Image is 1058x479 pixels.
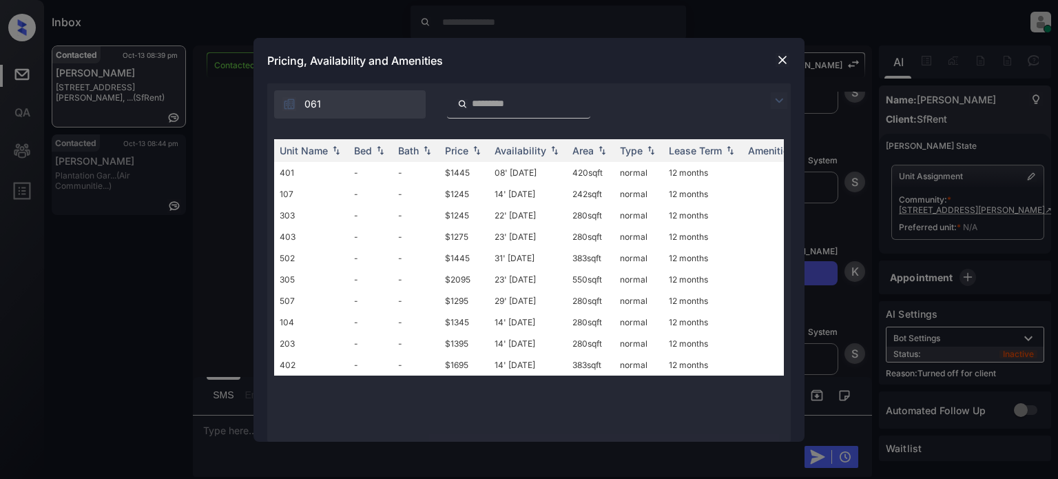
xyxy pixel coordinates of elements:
td: - [393,290,439,312]
img: sorting [329,145,343,155]
td: 507 [274,290,349,312]
td: 12 months [663,162,743,183]
td: - [349,183,393,205]
td: - [393,354,439,376]
div: Pricing, Availability and Amenities [253,38,805,83]
td: normal [614,269,663,290]
td: 22' [DATE] [489,205,567,226]
td: - [349,226,393,247]
td: - [393,162,439,183]
td: - [393,226,439,247]
td: - [349,290,393,312]
td: $1695 [439,354,489,376]
div: Availability [495,145,546,156]
td: $1295 [439,290,489,312]
td: 12 months [663,226,743,247]
td: 420 sqft [567,162,614,183]
td: 280 sqft [567,290,614,312]
td: 402 [274,354,349,376]
td: 383 sqft [567,354,614,376]
td: normal [614,312,663,333]
td: - [349,162,393,183]
td: 242 sqft [567,183,614,205]
td: 107 [274,183,349,205]
td: normal [614,183,663,205]
td: 14' [DATE] [489,183,567,205]
td: $1245 [439,205,489,226]
td: 12 months [663,269,743,290]
div: Bed [354,145,372,156]
span: 061 [304,96,321,112]
td: 383 sqft [567,247,614,269]
td: 401 [274,162,349,183]
div: Amenities [748,145,794,156]
td: $1275 [439,226,489,247]
td: $1445 [439,162,489,183]
td: $1245 [439,183,489,205]
div: Price [445,145,468,156]
td: - [349,205,393,226]
img: sorting [373,145,387,155]
td: normal [614,247,663,269]
td: normal [614,226,663,247]
td: 14' [DATE] [489,354,567,376]
img: icon-zuma [457,98,468,110]
img: sorting [420,145,434,155]
td: $1445 [439,247,489,269]
td: 14' [DATE] [489,333,567,354]
div: Lease Term [669,145,722,156]
td: 280 sqft [567,205,614,226]
img: sorting [470,145,484,155]
td: 104 [274,312,349,333]
td: - [349,333,393,354]
td: 12 months [663,290,743,312]
td: 303 [274,205,349,226]
td: 550 sqft [567,269,614,290]
td: 203 [274,333,349,354]
td: normal [614,162,663,183]
img: sorting [723,145,737,155]
div: Area [572,145,594,156]
div: Type [620,145,643,156]
td: normal [614,290,663,312]
td: 12 months [663,183,743,205]
td: - [393,269,439,290]
td: - [393,312,439,333]
td: 12 months [663,247,743,269]
td: 29' [DATE] [489,290,567,312]
img: sorting [595,145,609,155]
td: - [349,354,393,376]
td: - [349,269,393,290]
td: normal [614,354,663,376]
td: - [393,183,439,205]
td: 403 [274,226,349,247]
td: - [349,247,393,269]
td: - [393,247,439,269]
td: 08' [DATE] [489,162,567,183]
td: 280 sqft [567,312,614,333]
img: sorting [644,145,658,155]
img: icon-zuma [282,97,296,111]
td: 23' [DATE] [489,269,567,290]
td: - [393,205,439,226]
td: - [349,312,393,333]
td: 31' [DATE] [489,247,567,269]
td: $2095 [439,269,489,290]
td: - [393,333,439,354]
img: close [776,53,789,67]
td: normal [614,333,663,354]
img: icon-zuma [771,92,787,109]
img: sorting [548,145,561,155]
td: 23' [DATE] [489,226,567,247]
td: $1395 [439,333,489,354]
td: 502 [274,247,349,269]
td: 12 months [663,333,743,354]
td: 12 months [663,312,743,333]
td: 12 months [663,354,743,376]
td: normal [614,205,663,226]
td: $1345 [439,312,489,333]
td: 305 [274,269,349,290]
div: Bath [398,145,419,156]
td: 14' [DATE] [489,312,567,333]
div: Unit Name [280,145,328,156]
